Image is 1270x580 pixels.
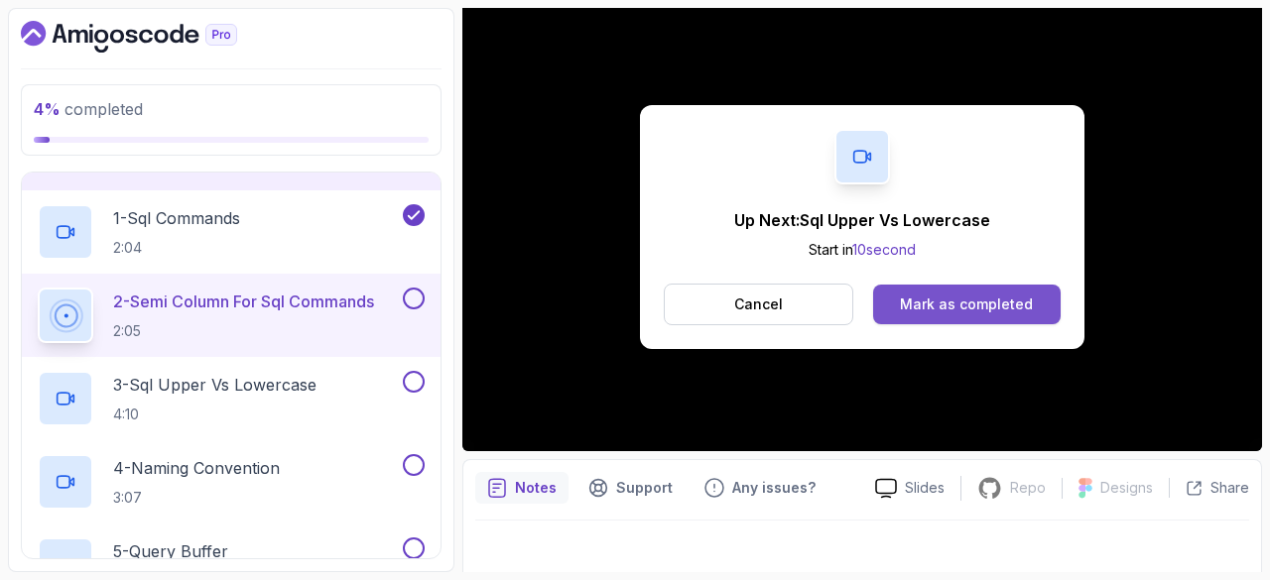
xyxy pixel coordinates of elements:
[1169,478,1249,498] button: Share
[38,204,425,260] button: 1-Sql Commands2:04
[113,321,374,341] p: 2:05
[664,284,853,325] button: Cancel
[113,206,240,230] p: 1 - Sql Commands
[113,539,228,563] p: 5 - Query Buffer
[900,294,1033,314] div: Mark as completed
[734,240,990,260] p: Start in
[859,478,960,499] a: Slides
[475,472,569,504] button: notes button
[873,285,1061,324] button: Mark as completed
[38,371,425,426] button: 3-Sql Upper Vs Lowercase4:10
[576,472,685,504] button: Support button
[113,488,280,508] p: 3:07
[1010,478,1046,498] p: Repo
[113,238,240,258] p: 2:04
[732,478,816,498] p: Any issues?
[1100,478,1153,498] p: Designs
[21,21,283,53] a: Dashboard
[113,405,317,424] p: 4:10
[34,99,61,119] span: 4 %
[734,294,783,314] p: Cancel
[113,456,280,480] p: 4 - Naming Convention
[113,373,317,397] p: 3 - Sql Upper Vs Lowercase
[616,478,673,498] p: Support
[852,241,916,258] span: 10 second
[515,478,557,498] p: Notes
[34,99,143,119] span: completed
[734,208,990,232] p: Up Next: Sql Upper Vs Lowercase
[1210,478,1249,498] p: Share
[38,288,425,343] button: 2-Semi Column For Sql Commands2:05
[693,472,827,504] button: Feedback button
[38,454,425,510] button: 4-Naming Convention3:07
[905,478,945,498] p: Slides
[113,290,374,313] p: 2 - Semi Column For Sql Commands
